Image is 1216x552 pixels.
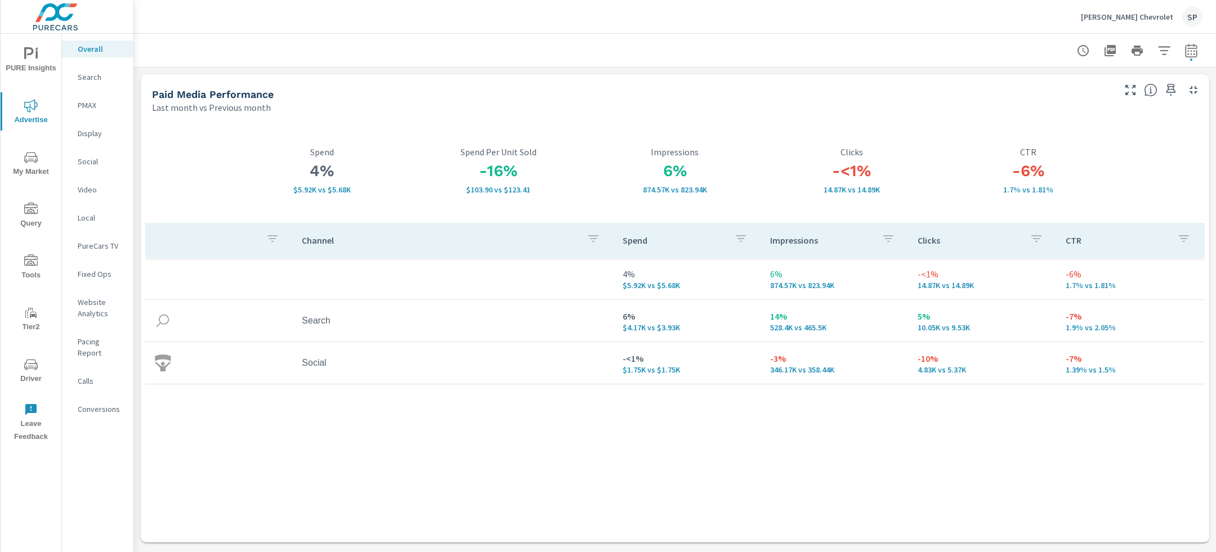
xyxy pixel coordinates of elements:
p: 1.7% vs 1.81% [1066,281,1195,290]
button: Make Fullscreen [1121,81,1139,99]
p: 14% [770,309,900,323]
p: Impressions [770,235,873,246]
p: Overall [78,43,124,55]
p: 10,045 vs 9,525 [918,323,1047,332]
div: Display [62,125,133,142]
p: $4,172 vs $3,926 [623,323,752,332]
span: Driver [4,358,58,385]
p: Impressions [587,147,763,157]
p: Fixed Ops [78,268,124,280]
p: 1.39% vs 1.5% [1066,365,1195,374]
div: Conversions [62,401,133,418]
div: Pacing Report [62,333,133,361]
h3: -6% [940,161,1116,181]
p: Clicks [763,147,940,157]
p: $5,923 vs $5,677 [234,185,410,194]
p: 874,574 vs 823,941 [770,281,900,290]
p: Search [78,71,124,83]
p: $103.90 vs $123.41 [410,185,587,194]
p: CTR [1066,235,1168,246]
p: Local [78,212,124,223]
span: My Market [4,151,58,178]
p: 1.7% vs 1.81% [940,185,1116,194]
p: Video [78,184,124,195]
p: Website Analytics [78,297,124,319]
p: PMAX [78,100,124,111]
span: Save this to your personalized report [1162,81,1180,99]
p: $5,923 vs $5,677 [623,281,752,290]
p: Clicks [918,235,1020,246]
p: $1,750 vs $1,751 [623,365,752,374]
button: Select Date Range [1180,39,1202,62]
p: 346,171 vs 358,444 [770,365,900,374]
div: Social [62,153,133,170]
p: -7% [1066,352,1195,365]
p: 4% [623,267,752,281]
span: PURE Insights [4,47,58,75]
div: Overall [62,41,133,57]
div: Search [62,69,133,86]
p: 6% [770,267,900,281]
button: Minimize Widget [1184,81,1202,99]
div: Video [62,181,133,198]
span: Tools [4,254,58,282]
div: SP [1182,7,1202,27]
img: icon-search.svg [154,312,171,329]
button: "Export Report to PDF" [1099,39,1121,62]
span: Tier2 [4,306,58,334]
p: Pacing Report [78,336,124,358]
p: Display [78,128,124,139]
p: Social [78,156,124,167]
p: 528,403 vs 465,497 [770,323,900,332]
div: Local [62,209,133,226]
span: Query [4,203,58,230]
div: Website Analytics [62,294,133,322]
p: Last month vs Previous month [152,101,271,114]
span: Leave Feedback [4,403,58,443]
p: PureCars TV [78,240,124,252]
button: Print Report [1126,39,1148,62]
p: Spend [234,147,410,157]
div: Fixed Ops [62,266,133,282]
p: 14,874 vs 14,890 [763,185,940,194]
p: Spend Per Unit Sold [410,147,587,157]
p: CTR [940,147,1116,157]
p: Channel [302,235,577,246]
h3: -<1% [763,161,940,181]
img: icon-social.svg [154,354,171,371]
div: PMAX [62,97,133,114]
p: -<1% [623,352,752,365]
p: 4,829 vs 5,365 [918,365,1047,374]
p: -6% [1066,267,1195,281]
p: -3% [770,352,900,365]
p: Spend [623,235,725,246]
p: Calls [78,375,124,387]
span: Advertise [4,99,58,127]
p: -10% [918,352,1047,365]
p: 6% [623,309,752,323]
div: Calls [62,373,133,389]
p: 1.9% vs 2.05% [1066,323,1195,332]
p: 14,874 vs 14,890 [918,281,1047,290]
h5: Paid Media Performance [152,88,274,100]
p: 874,574 vs 823,941 [587,185,763,194]
button: Apply Filters [1153,39,1175,62]
p: -<1% [918,267,1047,281]
h3: 4% [234,161,410,181]
p: Conversions [78,403,124,415]
div: nav menu [1,34,61,448]
p: -7% [1066,309,1195,323]
td: Search [293,307,613,335]
td: Social [293,349,613,377]
h3: 6% [587,161,763,181]
p: 5% [918,309,1047,323]
span: Understand performance metrics over the selected time range. [1144,83,1157,97]
h3: -16% [410,161,587,181]
div: PureCars TV [62,237,133,254]
p: [PERSON_NAME] Chevrolet [1081,12,1173,22]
